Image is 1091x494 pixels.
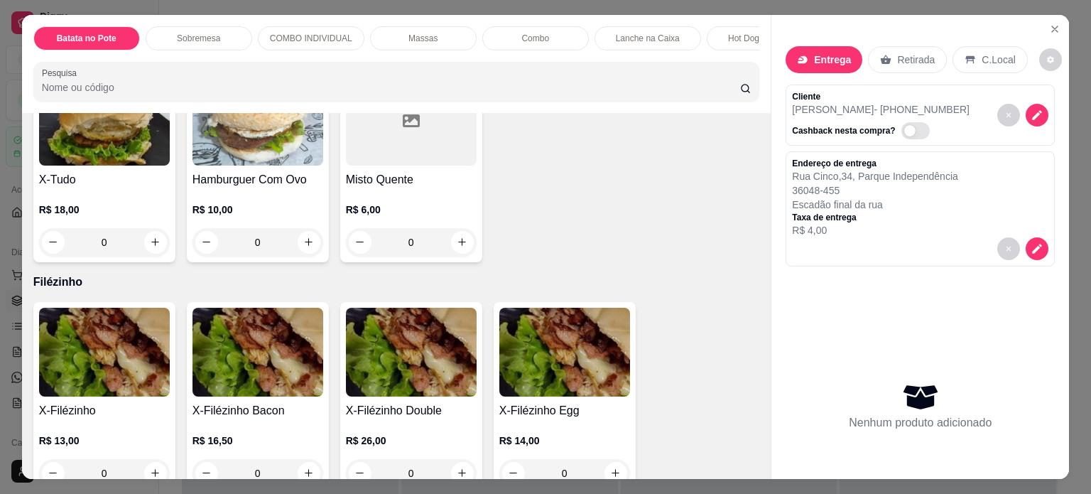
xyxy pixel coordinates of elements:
label: Pesquisa [42,67,82,79]
label: Automatic updates [901,122,935,139]
p: Sobremesa [177,33,220,44]
p: Cliente [792,91,970,102]
h4: X-Tudo [39,171,170,188]
p: R$ 13,00 [39,434,170,448]
h4: X-Filézinho Egg [499,402,630,419]
p: R$ 16,50 [192,434,323,448]
p: Massas [408,33,438,44]
p: Nenhum produto adicionado [849,414,992,431]
input: Pesquisa [42,80,740,95]
p: R$ 14,00 [499,434,630,448]
p: R$ 26,00 [346,434,477,448]
p: Hot Dog 1 Sabor [728,33,791,44]
img: product-image [39,308,170,397]
h4: X-Filézinho Double [346,402,477,419]
p: R$ 4,00 [792,223,958,237]
h4: X-Filézinho Bacon [192,402,323,419]
p: Entrega [814,53,851,67]
p: Taxa de entrega [792,212,958,223]
button: decrease-product-quantity [1039,48,1062,71]
p: Escadão final da rua [792,198,958,212]
button: decrease-product-quantity [1026,237,1048,260]
p: COMBO INDIVIDUAL [270,33,352,44]
p: C.Local [982,53,1015,67]
h4: Hamburguer Com Ovo [192,171,323,188]
p: Retirada [897,53,935,67]
button: decrease-product-quantity [997,104,1020,127]
img: product-image [499,308,630,397]
p: Cashback nesta compra? [792,125,895,136]
img: product-image [192,77,323,166]
p: R$ 10,00 [192,203,323,217]
h4: X-Filézinho [39,402,170,419]
img: product-image [39,77,170,166]
p: Batata no Pote [57,33,116,44]
p: Lanche na Caixa [616,33,680,44]
p: Combo [521,33,549,44]
button: decrease-product-quantity [1026,104,1048,127]
h4: Misto Quente [346,171,477,188]
p: 36048-455 [792,183,958,198]
p: R$ 6,00 [346,203,477,217]
p: R$ 18,00 [39,203,170,217]
img: product-image [346,308,477,397]
p: Endereço de entrega [792,158,958,169]
p: Filézinho [33,274,760,291]
button: Close [1043,18,1066,41]
p: [PERSON_NAME] - [PHONE_NUMBER] [792,102,970,117]
p: Rua Cinco , 34 , Parque Independência [792,169,958,183]
img: product-image [192,308,323,397]
button: decrease-product-quantity [997,237,1020,260]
